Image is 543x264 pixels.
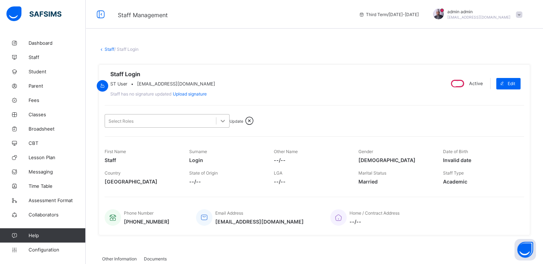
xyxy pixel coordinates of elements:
[110,70,215,78] span: Staff Login
[29,183,86,189] span: Time Table
[124,210,154,216] span: Phone Number
[426,9,526,20] div: adminadmin
[29,97,86,103] span: Fees
[29,233,85,238] span: Help
[109,118,134,124] div: Select Roles
[29,83,86,89] span: Parent
[144,256,167,261] span: Documents
[443,149,468,154] span: Date of Birth
[6,6,61,21] img: safsims
[469,81,483,86] span: Active
[350,219,399,225] span: --/--
[508,81,515,86] span: Edit
[215,219,304,225] span: [EMAIL_ADDRESS][DOMAIN_NAME]
[114,47,139,52] span: / Staff Login
[124,219,170,225] span: [PHONE_NUMBER]
[29,197,86,203] span: Assessment Format
[105,47,114,52] a: Staff
[29,169,86,175] span: Messaging
[105,157,179,163] span: Staff
[358,179,432,185] span: Married
[443,179,517,185] span: Academic
[137,81,215,87] span: [EMAIL_ADDRESS][DOMAIN_NAME]
[189,149,207,154] span: Surname
[359,12,419,17] span: session/term information
[110,81,215,87] div: •
[29,155,86,160] span: Lesson Plan
[105,179,179,185] span: [GEOGRAPHIC_DATA]
[274,179,348,185] span: --/--
[350,210,399,216] span: Home / Contract Address
[110,81,127,87] span: ST User
[274,149,298,154] span: Other Name
[447,9,511,14] span: admin admin
[29,112,86,117] span: Classes
[29,54,86,60] span: Staff
[215,210,243,216] span: Email Address
[29,40,86,46] span: Dashboard
[443,170,464,176] span: Staff Type
[29,140,86,146] span: CBT
[29,69,86,74] span: Student
[514,239,536,260] button: Open asap
[29,212,86,217] span: Collaborators
[105,149,126,154] span: First Name
[447,15,511,19] span: [EMAIL_ADDRESS][DOMAIN_NAME]
[274,170,282,176] span: LGA
[173,91,207,97] span: Upload signature
[358,157,432,163] span: [DEMOGRAPHIC_DATA]
[110,91,171,97] span: Staff has no signature updated
[105,170,121,176] span: Country
[102,256,137,261] span: Other Information
[118,11,168,19] span: Staff Management
[274,157,348,163] span: --/--
[358,170,386,176] span: Marital Status
[358,149,373,154] span: Gender
[189,157,263,163] span: Login
[230,119,243,124] span: Update
[189,179,263,185] span: --/--
[29,126,86,132] span: Broadsheet
[189,170,218,176] span: State of Origin
[29,247,85,253] span: Configuration
[443,157,517,163] span: Invalid date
